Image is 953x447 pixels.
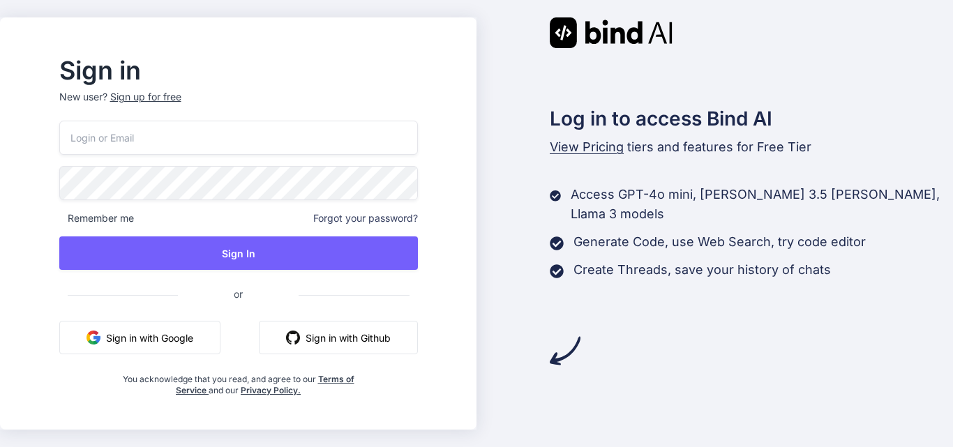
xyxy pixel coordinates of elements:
[259,321,418,354] button: Sign in with Github
[119,365,358,396] div: You acknowledge that you read, and agree to our and our
[313,211,418,225] span: Forgot your password?
[573,260,831,280] p: Create Threads, save your history of chats
[87,331,100,344] img: google
[59,236,418,270] button: Sign In
[550,17,673,48] img: Bind AI logo
[59,321,220,354] button: Sign in with Google
[550,139,624,154] span: View Pricing
[573,232,866,252] p: Generate Code, use Web Search, try code editor
[241,385,301,395] a: Privacy Policy.
[286,331,300,344] img: github
[550,335,580,366] img: arrow
[178,277,299,311] span: or
[176,374,354,395] a: Terms of Service
[59,121,418,155] input: Login or Email
[59,211,134,225] span: Remember me
[571,185,953,224] p: Access GPT-4o mini, [PERSON_NAME] 3.5 [PERSON_NAME], Llama 3 models
[550,104,953,133] h2: Log in to access Bind AI
[59,59,418,82] h2: Sign in
[110,90,181,104] div: Sign up for free
[550,137,953,157] p: tiers and features for Free Tier
[59,90,418,121] p: New user?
